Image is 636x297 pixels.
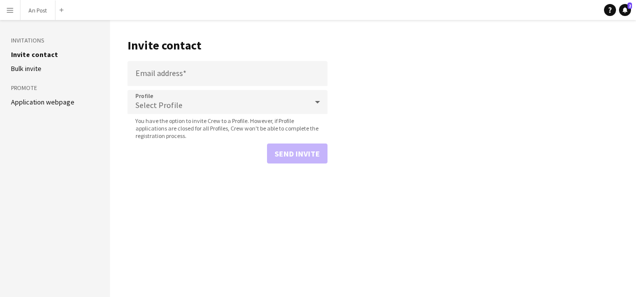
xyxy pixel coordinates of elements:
[11,50,58,59] a: Invite contact
[11,83,99,92] h3: Promote
[127,38,327,53] h1: Invite contact
[11,36,99,45] h3: Invitations
[135,100,182,110] span: Select Profile
[127,117,327,139] span: You have the option to invite Crew to a Profile. However, if Profile applications are closed for ...
[11,97,74,106] a: Application webpage
[619,4,631,16] a: 2
[627,2,632,9] span: 2
[11,64,41,73] a: Bulk invite
[20,0,55,20] button: An Post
